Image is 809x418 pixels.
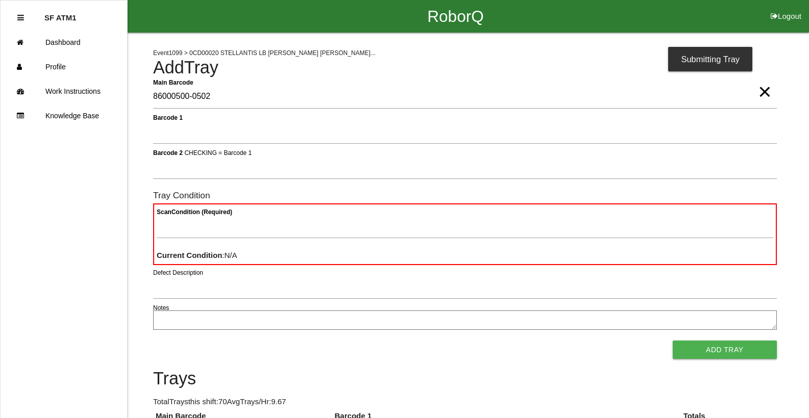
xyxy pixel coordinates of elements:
h4: Trays [153,369,777,388]
input: Required [153,85,777,109]
div: Submitting Tray [668,47,752,71]
b: Scan Condition (Required) [157,208,232,216]
p: SF ATM1 [44,6,77,22]
b: Barcode 2 [153,149,183,156]
h6: Tray Condition [153,191,777,200]
label: Notes [153,303,169,312]
a: Knowledge Base [1,103,127,128]
label: Defect Description [153,268,203,277]
a: Profile [1,55,127,79]
b: Current Condition [157,251,222,259]
button: Add Tray [673,341,777,359]
a: Dashboard [1,30,127,55]
h4: Add Tray [153,58,777,77]
span: : N/A [157,251,237,259]
b: Barcode 1 [153,114,183,121]
span: Event 1099 > 0CD00020 STELLANTIS LB [PERSON_NAME] [PERSON_NAME]... [153,49,376,57]
span: CHECKING = Barcode 1 [184,149,252,156]
b: Main Barcode [153,79,193,86]
a: Work Instructions [1,79,127,103]
span: Clear Input [758,71,771,92]
p: Total Trays this shift: 70 Avg Trays /Hr: 9.67 [153,396,777,408]
div: Close [17,6,24,30]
